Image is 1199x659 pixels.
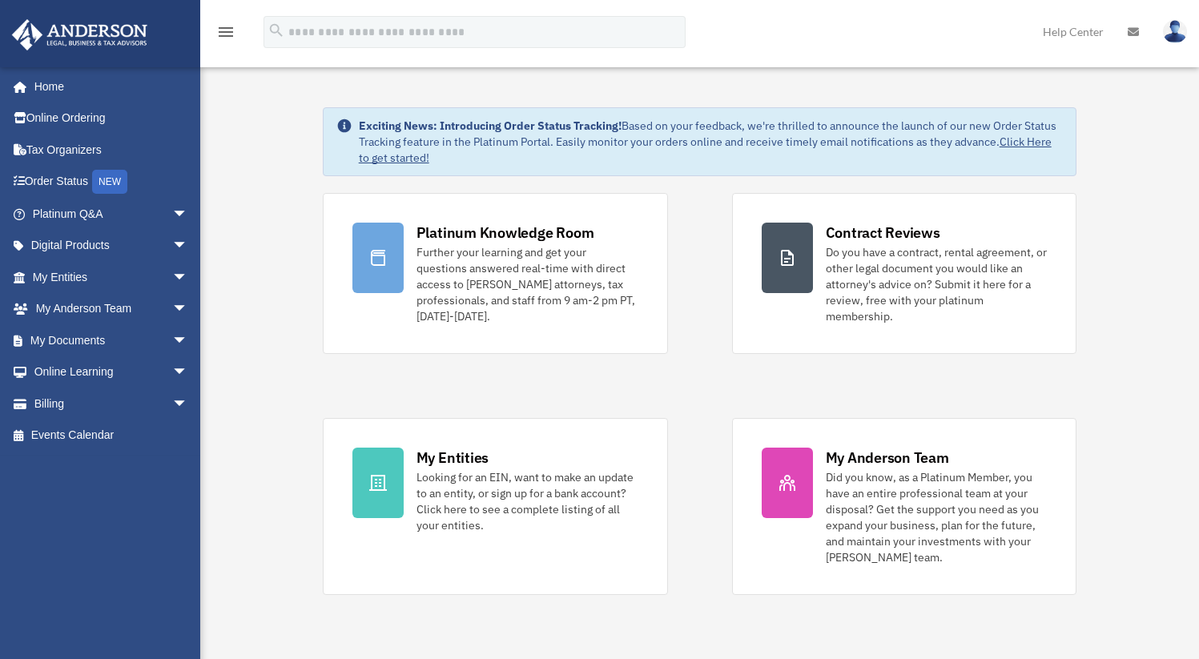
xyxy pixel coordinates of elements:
[11,388,212,420] a: Billingarrow_drop_down
[826,244,1048,324] div: Do you have a contract, rental agreement, or other legal document you would like an attorney's ad...
[416,448,489,468] div: My Entities
[732,193,1077,354] a: Contract Reviews Do you have a contract, rental agreement, or other legal document you would like...
[11,420,212,452] a: Events Calendar
[359,135,1052,165] a: Click Here to get started!
[216,22,235,42] i: menu
[268,22,285,39] i: search
[826,448,949,468] div: My Anderson Team
[11,261,212,293] a: My Entitiesarrow_drop_down
[826,223,940,243] div: Contract Reviews
[323,418,668,595] a: My Entities Looking for an EIN, want to make an update to an entity, or sign up for a bank accoun...
[172,356,204,389] span: arrow_drop_down
[416,469,638,533] div: Looking for an EIN, want to make an update to an entity, or sign up for a bank account? Click her...
[11,230,212,262] a: Digital Productsarrow_drop_down
[92,170,127,194] div: NEW
[172,230,204,263] span: arrow_drop_down
[732,418,1077,595] a: My Anderson Team Did you know, as a Platinum Member, you have an entire professional team at your...
[416,223,594,243] div: Platinum Knowledge Room
[11,102,212,135] a: Online Ordering
[172,324,204,357] span: arrow_drop_down
[323,193,668,354] a: Platinum Knowledge Room Further your learning and get your questions answered real-time with dire...
[359,119,622,133] strong: Exciting News: Introducing Order Status Tracking!
[359,118,1064,166] div: Based on your feedback, we're thrilled to announce the launch of our new Order Status Tracking fe...
[11,356,212,388] a: Online Learningarrow_drop_down
[11,70,204,102] a: Home
[172,388,204,420] span: arrow_drop_down
[826,469,1048,565] div: Did you know, as a Platinum Member, you have an entire professional team at your disposal? Get th...
[172,261,204,294] span: arrow_drop_down
[11,198,212,230] a: Platinum Q&Aarrow_drop_down
[7,19,152,50] img: Anderson Advisors Platinum Portal
[172,293,204,326] span: arrow_drop_down
[11,166,212,199] a: Order StatusNEW
[1163,20,1187,43] img: User Pic
[11,324,212,356] a: My Documentsarrow_drop_down
[11,134,212,166] a: Tax Organizers
[172,198,204,231] span: arrow_drop_down
[216,28,235,42] a: menu
[11,293,212,325] a: My Anderson Teamarrow_drop_down
[416,244,638,324] div: Further your learning and get your questions answered real-time with direct access to [PERSON_NAM...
